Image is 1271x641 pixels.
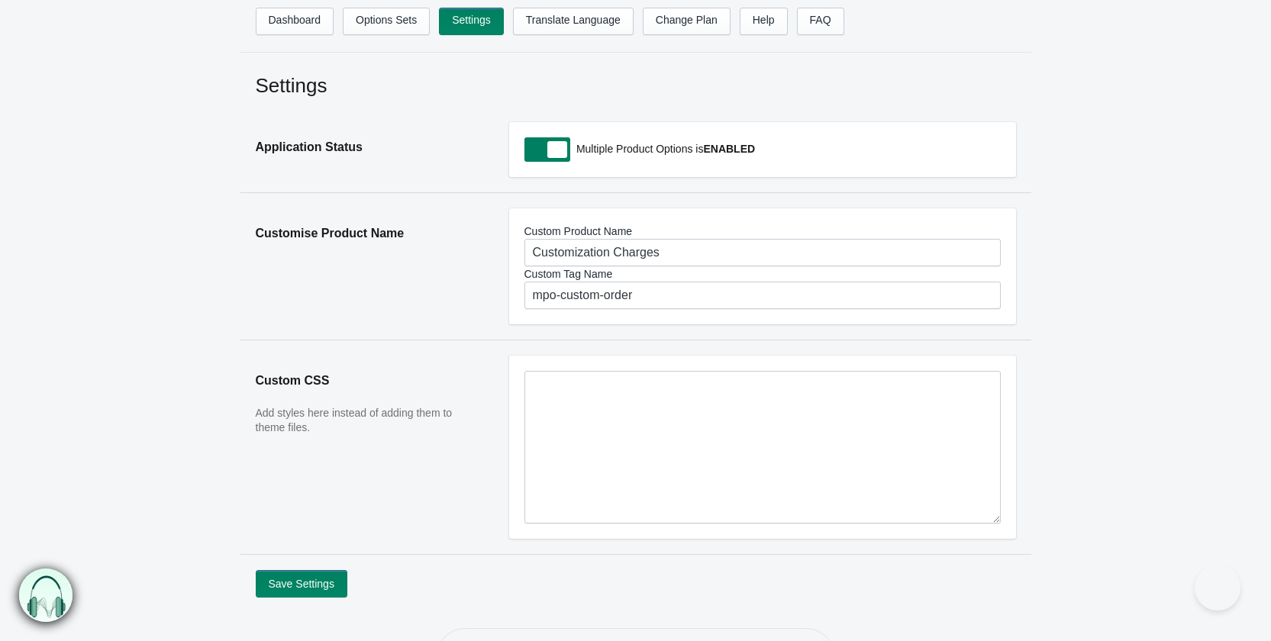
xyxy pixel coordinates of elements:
p: Multiple Product Options is [573,137,1001,160]
h2: Custom CSS [256,356,479,406]
label: Custom Tag Name [524,266,1001,282]
label: Custom Product Name [524,224,1001,239]
h2: Customise Product Name [256,208,479,259]
p: Add styles here instead of adding them to theme files. [256,406,479,436]
a: Dashboard [256,8,334,35]
b: ENABLED [703,143,755,155]
a: Change Plan [643,8,731,35]
a: Help [740,8,788,35]
iframe: Toggle Customer Support [1195,565,1240,610]
h2: Application Status [256,122,479,172]
a: Settings [439,8,504,35]
a: Translate Language [513,8,634,35]
h2: Settings [256,72,1016,99]
a: Options Sets [343,8,430,35]
a: FAQ [797,8,844,35]
button: Save Settings [256,570,347,598]
img: bxm.png [18,569,71,623]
